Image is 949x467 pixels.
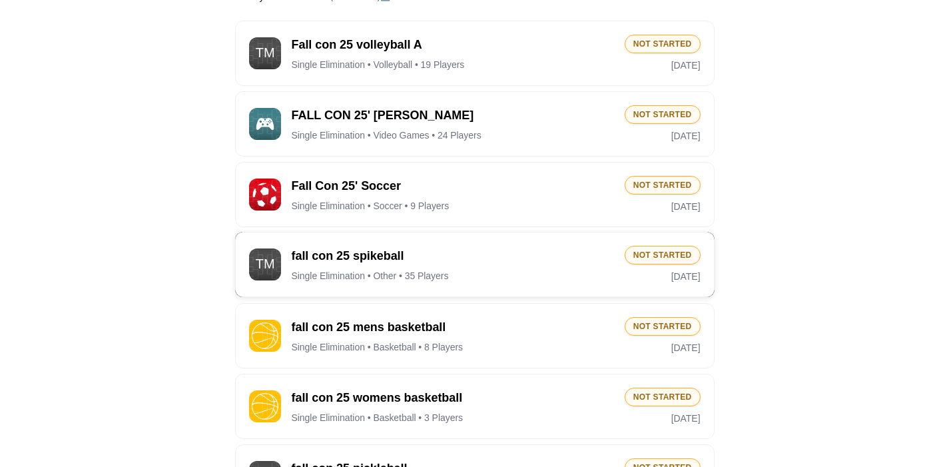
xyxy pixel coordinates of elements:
[625,35,701,53] div: Not Started
[292,37,614,53] span: Fall con 25 volleyball A
[249,248,281,280] img: Tournament
[292,178,614,195] span: Fall Con 25' Soccer
[292,319,614,336] span: fall con 25 mens basketball
[235,21,715,86] button: TournamentFall con 25 volleyball ASingle Elimination • Volleyball • 19 PlayersNot Started[DATE]
[625,246,701,264] div: Not Started
[235,374,715,439] button: Tournamentfall con 25 womens basketballSingle Elimination • Basketball • 3 PlayersNot Started[DATE]
[292,412,463,424] span: Single Elimination • Basketball • 3 Players
[625,317,701,336] div: Not Started
[625,388,701,406] div: Not Started
[235,232,715,297] button: Tournamentfall con 25 spikeballSingle Elimination • Other • 35 PlayersNot Started[DATE]
[249,108,281,140] img: Tournament
[671,59,701,72] span: [DATE]
[292,107,614,124] span: FALL CON 25' [PERSON_NAME]
[249,320,281,352] img: Tournament
[625,105,701,124] div: Not Started
[292,270,449,282] span: Single Elimination • Other • 35 Players
[292,59,465,71] span: Single Elimination • Volleyball • 19 Players
[292,390,614,406] span: fall con 25 womens basketball
[292,248,614,264] span: fall con 25 spikeball
[292,341,463,353] span: Single Elimination • Basketball • 8 Players
[235,91,715,157] button: TournamentFALL CON 25' [PERSON_NAME]Single Elimination • Video Games • 24 PlayersNot Started[DATE]
[671,200,701,213] span: [DATE]
[671,270,701,283] span: [DATE]
[671,412,701,425] span: [DATE]
[625,176,701,195] div: Not Started
[249,37,281,69] img: Tournament
[249,390,281,422] img: Tournament
[235,162,715,227] button: TournamentFall Con 25' SoccerSingle Elimination • Soccer • 9 PlayersNot Started[DATE]
[671,129,701,143] span: [DATE]
[671,341,701,354] span: [DATE]
[292,200,450,212] span: Single Elimination • Soccer • 9 Players
[292,129,481,141] span: Single Elimination • Video Games • 24 Players
[249,179,281,211] img: Tournament
[235,303,715,368] button: Tournamentfall con 25 mens basketballSingle Elimination • Basketball • 8 PlayersNot Started[DATE]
